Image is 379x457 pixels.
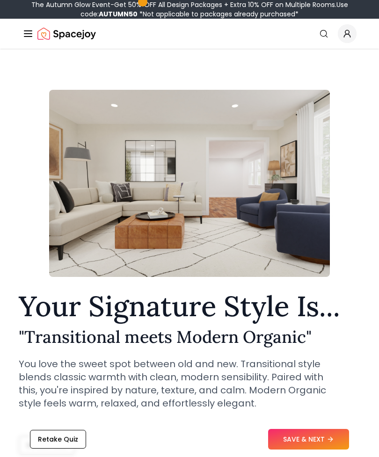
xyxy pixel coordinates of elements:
nav: Global [22,19,357,49]
p: You love the sweet spot between old and new. Transitional style blends classic warmth with clean,... [19,357,333,410]
button: Retake Quiz [30,430,86,449]
img: Spacejoy Logo [37,24,96,43]
h1: Your Signature Style Is... [19,292,360,320]
button: SAVE & NEXT [268,429,349,450]
a: Spacejoy [37,24,96,43]
b: AUTUMN50 [99,9,138,19]
img: Transitional meets Modern Organic Style Example [49,90,330,277]
span: *Not applicable to packages already purchased* [138,9,299,19]
h2: " Transitional meets Modern Organic " [19,327,360,346]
